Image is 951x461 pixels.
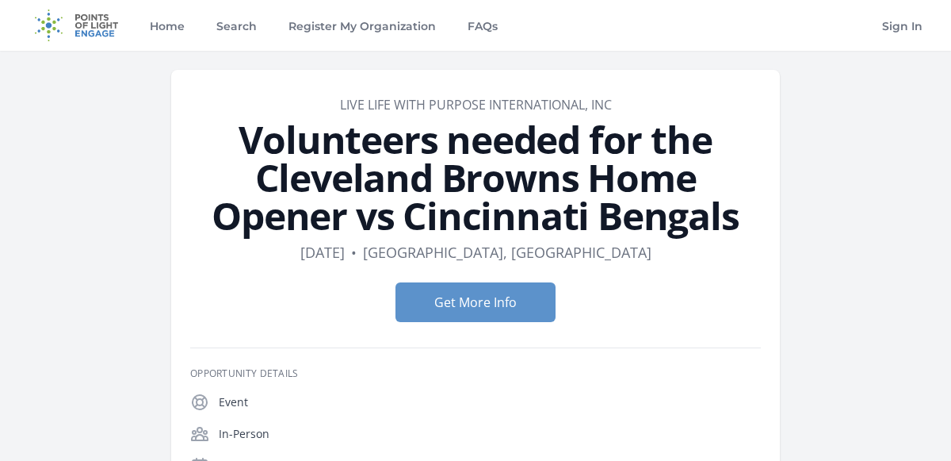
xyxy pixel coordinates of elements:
dd: [DATE] [300,241,345,263]
p: In-Person [219,426,761,442]
a: Live Life With Purpose International, Inc [340,96,612,113]
h1: Volunteers needed for the Cleveland Browns Home Opener vs Cincinnati Bengals [190,121,761,235]
dd: [GEOGRAPHIC_DATA], [GEOGRAPHIC_DATA] [363,241,651,263]
button: Get More Info [395,282,556,322]
p: Event [219,394,761,410]
div: • [351,241,357,263]
h3: Opportunity Details [190,367,761,380]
